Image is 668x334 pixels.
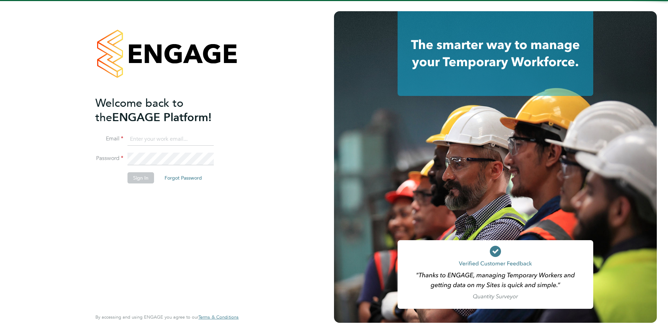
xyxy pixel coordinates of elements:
a: Terms & Conditions [198,314,239,320]
span: Welcome back to the [95,96,183,124]
button: Sign In [128,172,154,183]
span: By accessing and using ENGAGE you agree to our [95,314,239,320]
button: Forgot Password [159,172,208,183]
h2: ENGAGE Platform! [95,96,232,125]
label: Email [95,135,123,142]
label: Password [95,155,123,162]
input: Enter your work email... [128,133,214,146]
